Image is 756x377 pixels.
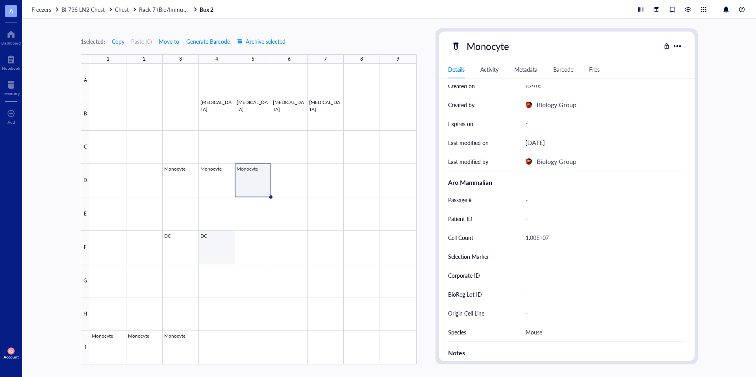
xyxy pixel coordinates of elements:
div: Metadata [514,65,537,74]
span: Chest [115,6,129,13]
button: Archive selected [237,35,286,48]
a: ChestRack 7 (Bio/Immuno) [115,6,198,13]
div: Details [448,65,465,74]
div: - [522,191,682,208]
div: Created on [448,82,475,90]
div: Mouse [522,324,682,340]
div: 1 [107,54,109,64]
a: Inventory [2,78,20,96]
div: 7 [324,54,327,64]
span: Freezers [31,6,51,13]
button: Paste (0) [131,35,152,48]
span: Copy [112,38,124,45]
button: Move to [158,35,180,48]
div: H [81,297,90,331]
div: - [522,210,682,227]
img: e3b8e2f9-2f7f-49fa-a8fb-4d0ab0feffc4.jpeg [526,158,532,165]
div: I [81,331,90,364]
a: Box 2 [200,6,215,13]
div: Cell Count [448,233,473,242]
div: 2 [143,54,146,64]
button: Copy [111,35,125,48]
img: e3b8e2f9-2f7f-49fa-a8fb-4d0ab0feffc4.jpeg [526,102,532,108]
div: - [522,117,682,131]
span: Generate Barcode [186,38,230,45]
div: - [522,267,682,284]
div: Last modified by [448,157,488,166]
div: 4 [215,54,218,64]
div: E [81,197,90,231]
div: Add [7,120,15,124]
div: 6 [288,54,291,64]
div: Activity [480,65,498,74]
div: [DATE] [522,79,682,93]
div: Origin Cell Line [448,309,484,318]
a: BI 736 LN2 Chest [61,6,113,13]
div: 3 [179,54,182,64]
div: 8 [360,54,363,64]
div: Biology Group [537,156,576,167]
div: Files [589,65,600,74]
div: Notes [448,348,685,358]
div: BioReg Lot ID [448,290,482,299]
div: Monocyte [463,38,513,54]
div: G [81,264,90,298]
button: Generate Barcode [186,35,230,48]
span: IG [9,349,13,353]
div: A [81,64,90,97]
div: B [81,97,90,131]
div: [DATE] [525,137,545,148]
div: Created by [448,100,474,109]
div: Corporate ID [448,271,480,280]
div: Biology Group [537,100,576,110]
div: Dashboard [1,41,21,45]
div: Selection Marker [448,252,489,261]
div: D [81,164,90,197]
div: - [522,248,682,265]
span: A [9,6,13,16]
span: Archive selected [237,38,285,45]
a: Dashboard [1,28,21,45]
div: Patient ID [448,214,472,223]
div: Barcode [553,65,573,74]
span: BI 736 LN2 Chest [61,6,105,13]
div: C [81,131,90,164]
span: Rack 7 (Bio/Immuno) [139,6,191,13]
a: Notebook [2,53,20,71]
div: - [522,305,682,321]
div: Expires on [448,119,473,128]
div: 1.00E+07 [522,229,682,246]
div: 1 selected: [81,37,105,46]
div: Passage # [448,195,472,204]
div: Aro Mammalian [448,178,685,187]
div: Account [4,355,19,359]
span: Move to [159,38,179,45]
div: - [522,286,682,303]
div: 5 [252,54,254,64]
div: 9 [397,54,399,64]
div: Last modified on [448,138,489,147]
div: Species [448,328,466,336]
div: Inventory [2,91,20,96]
div: Notebook [2,66,20,71]
div: F [81,231,90,264]
a: Freezers [31,6,60,13]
